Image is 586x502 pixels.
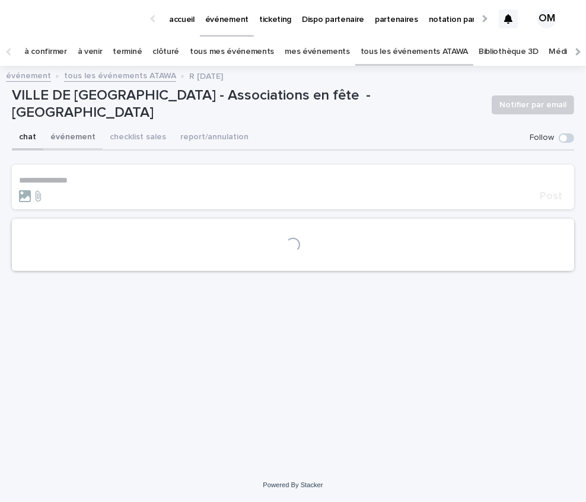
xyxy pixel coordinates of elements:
[43,126,103,151] button: événement
[64,68,176,82] a: tous les événements ATAWA
[6,68,51,82] a: événement
[24,38,67,66] a: à confirmer
[113,38,142,66] a: terminé
[499,99,566,111] span: Notifier par email
[537,9,556,28] div: OM
[12,87,482,121] p: VILLE DE [GEOGRAPHIC_DATA] - Associations en fête - [GEOGRAPHIC_DATA]
[189,69,223,82] p: R [DATE]
[24,7,139,31] img: Ls34BcGeRexTGTNfXpUC
[479,38,538,66] a: Bibliothèque 3D
[530,133,554,143] p: Follow
[535,191,567,202] button: Post
[12,126,43,151] button: chat
[361,38,468,66] a: tous les événements ATAWA
[540,191,562,202] span: Post
[263,481,323,488] a: Powered By Stacker
[173,126,256,151] button: report/annulation
[103,126,173,151] button: checklist sales
[190,38,274,66] a: tous mes événements
[285,38,350,66] a: mes événements
[152,38,179,66] a: clôturé
[78,38,103,66] a: à venir
[492,95,574,114] button: Notifier par email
